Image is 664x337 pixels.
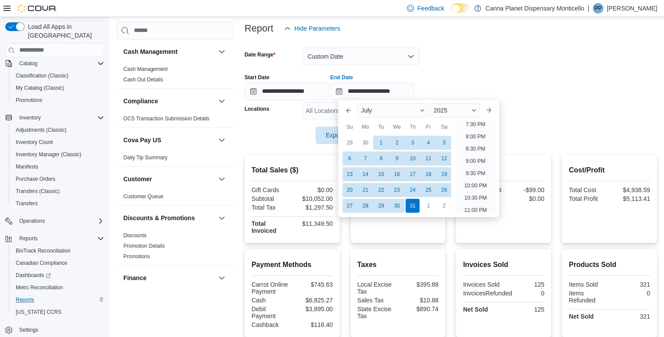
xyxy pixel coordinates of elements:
[252,260,333,270] h2: Payment Methods
[116,290,234,315] div: Finance
[302,48,419,65] button: Custom Date
[342,120,356,134] div: Su
[437,136,451,150] div: day-5
[9,269,108,281] a: Dashboards
[16,233,41,244] button: Reports
[569,165,650,176] h2: Cost/Profit
[430,103,480,117] div: Button. Open the year selector. 2025 is currently selected.
[12,246,104,256] span: BioTrack Reconciliation
[390,167,404,181] div: day-16
[9,136,108,148] button: Inventory Count
[390,199,404,213] div: day-30
[12,270,54,281] a: Dashboards
[12,295,104,305] span: Reports
[16,216,104,226] span: Operations
[451,4,470,13] input: Dark Mode
[2,215,108,227] button: Operations
[16,309,61,316] span: [US_STATE] CCRS
[12,95,104,105] span: Promotions
[357,305,396,319] div: State Excise Tax
[515,290,544,297] div: 0
[12,149,104,160] span: Inventory Manager (Classic)
[505,281,544,288] div: 125
[12,295,38,305] a: Reports
[123,274,147,282] h3: Finance
[463,281,502,288] div: Invoices Sold
[116,152,234,166] div: Cova Pay US
[569,260,650,270] h2: Products Sold
[611,195,650,202] div: $5,113.41
[9,257,108,269] button: Canadian Compliance
[9,173,108,185] button: Purchase Orders
[252,165,333,176] h2: Total Sales ($)
[12,161,104,172] span: Manifests
[16,58,41,69] button: Catalog
[12,70,72,81] a: Classification (Classic)
[390,136,404,150] div: day-2
[294,24,340,33] span: Hide Parameters
[12,83,68,93] a: My Catalog (Classic)
[358,199,372,213] div: day-28
[19,60,37,67] span: Catalog
[374,151,388,165] div: day-8
[217,273,227,283] button: Finance
[16,112,104,123] span: Inventory
[505,186,544,193] div: -$99.00
[569,290,608,304] div: Items Refunded
[9,148,108,161] button: Inventory Manager (Classic)
[123,97,215,105] button: Compliance
[357,103,428,117] div: Button. Open the month selector. July is currently selected.
[505,306,544,313] div: 125
[611,281,650,288] div: 321
[294,204,333,211] div: $1,297.50
[390,183,404,197] div: day-23
[245,105,269,112] label: Locations
[294,305,333,312] div: $3,895.00
[12,70,104,81] span: Classification (Classic)
[421,120,435,134] div: Fr
[16,163,38,170] span: Manifests
[462,168,489,179] li: 9:30 PM
[374,120,388,134] div: Tu
[342,199,356,213] div: day-27
[433,107,447,114] span: 2025
[462,119,489,130] li: 7:30 PM
[116,230,234,265] div: Discounts & Promotions
[437,167,451,181] div: day-19
[294,195,333,202] div: $10,052.00
[374,167,388,181] div: day-15
[462,144,489,154] li: 8:30 PM
[358,167,372,181] div: day-14
[123,175,152,183] h3: Customer
[123,47,215,56] button: Cash Management
[123,214,195,222] h3: Discounts & Promotions
[9,82,108,94] button: My Catalog (Classic)
[437,199,451,213] div: day-2
[294,297,333,304] div: $6,825.27
[342,136,356,150] div: day-29
[123,214,215,222] button: Discounts & Promotions
[361,107,372,114] span: July
[611,186,650,193] div: $4,938.59
[12,137,56,147] a: Inventory Count
[2,112,108,124] button: Inventory
[123,47,178,56] h3: Cash Management
[16,284,63,291] span: Metrc Reconciliation
[16,112,44,123] button: Inventory
[321,126,359,144] span: Export
[12,258,104,268] span: Canadian Compliance
[12,198,104,209] span: Transfers
[9,245,108,257] button: BioTrack Reconciliation
[2,323,108,336] button: Settings
[16,247,70,254] span: BioTrack Reconciliation
[16,200,38,207] span: Transfers
[12,125,70,135] a: Adjustments (Classic)
[252,186,290,193] div: Gift Cards
[17,4,57,13] img: Cova
[357,260,439,270] h2: Taxes
[19,218,45,225] span: Operations
[123,66,168,73] span: Cash Management
[16,272,51,279] span: Dashboards
[12,83,104,93] span: My Catalog (Classic)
